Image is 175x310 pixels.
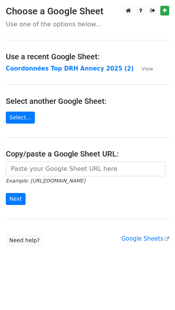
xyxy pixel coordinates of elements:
[6,193,26,205] input: Next
[6,178,85,184] small: Example: [URL][DOMAIN_NAME]
[6,96,169,106] h4: Select another Google Sheet:
[141,66,153,72] small: View
[6,52,169,61] h4: Use a recent Google Sheet:
[6,149,169,158] h4: Copy/paste a Google Sheet URL:
[6,234,43,246] a: Need help?
[134,65,153,72] a: View
[6,6,169,17] h3: Choose a Google Sheet
[6,162,165,176] input: Paste your Google Sheet URL here
[6,112,35,124] a: Select...
[6,65,134,72] a: Coordonnées Top DRH Annecy 2025 (2)
[6,20,169,28] p: Use one of the options below...
[121,235,169,242] a: Google Sheets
